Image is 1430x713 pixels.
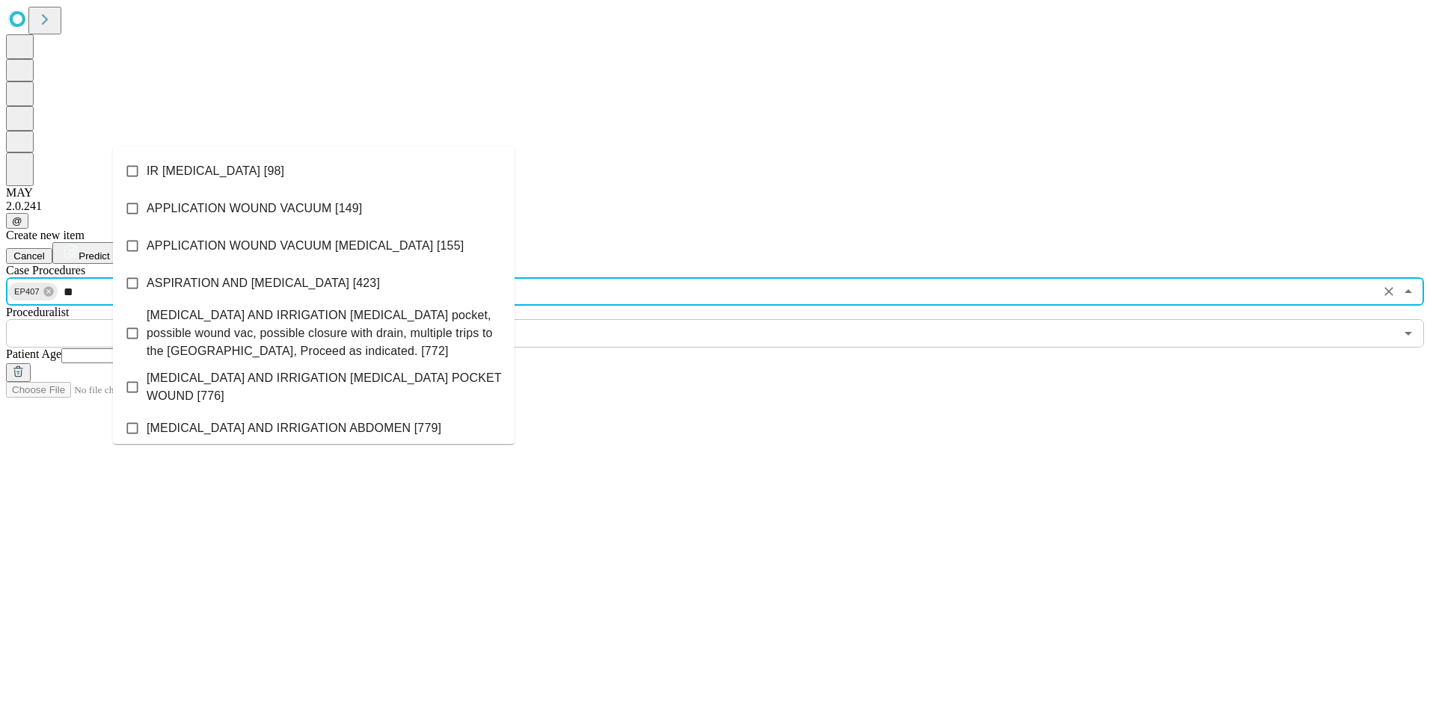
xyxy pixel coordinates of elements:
span: Predict [79,250,109,262]
span: APPLICATION WOUND VACUUM [MEDICAL_DATA] [155] [147,237,464,255]
span: [MEDICAL_DATA] AND IRRIGATION [MEDICAL_DATA] POCKET WOUND [776] [147,369,503,405]
span: @ [12,215,22,226]
div: EP407 [8,283,58,300]
button: Predict [52,242,121,264]
span: Patient Age [6,348,61,360]
span: [MEDICAL_DATA] AND IRRIGATION ABDOMEN [779] [147,419,441,437]
span: APPLICATION WOUND VACUUM [149] [147,200,362,217]
span: Proceduralist [6,306,69,318]
span: IR [MEDICAL_DATA] [98] [147,162,284,180]
button: Close [1398,281,1419,302]
button: Clear [1378,281,1399,302]
button: Cancel [6,248,52,264]
button: @ [6,213,28,229]
button: Open [1398,323,1419,344]
span: ASPIRATION AND [MEDICAL_DATA] [423] [147,274,380,292]
span: Create new item [6,229,85,241]
span: Cancel [13,250,45,262]
span: Scheduled Procedure [6,264,85,277]
div: 2.0.241 [6,200,1424,213]
div: MAY [6,186,1424,200]
span: EP407 [8,283,46,300]
span: [MEDICAL_DATA] AND IRRIGATION [MEDICAL_DATA] pocket, possible wound vac, possible closure with dr... [147,306,503,360]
